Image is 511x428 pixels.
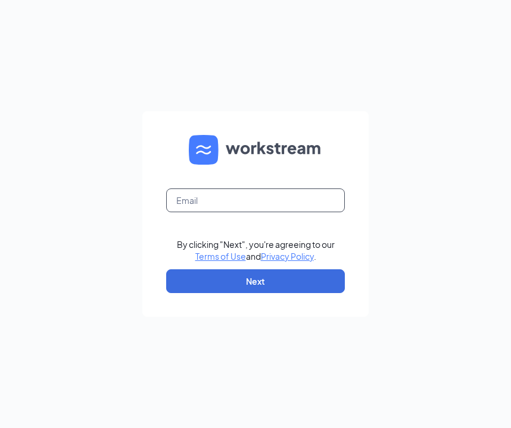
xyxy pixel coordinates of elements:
div: By clicking "Next", you're agreeing to our and . [177,238,335,262]
input: Email [166,188,345,212]
button: Next [166,269,345,293]
a: Privacy Policy [261,251,314,262]
a: Terms of Use [195,251,246,262]
img: WS logo and Workstream text [189,135,322,165]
